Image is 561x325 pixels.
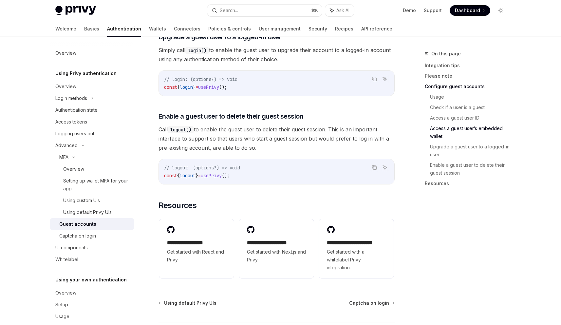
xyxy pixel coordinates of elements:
div: Using custom UIs [63,197,100,204]
span: Upgrade a guest user to a logged-in user [159,32,281,42]
a: Overview [50,81,134,92]
div: Access tokens [55,118,87,126]
span: Enable a guest user to delete their guest session [159,112,304,121]
span: On this page [431,50,461,58]
div: Whitelabel [55,256,78,263]
a: Captcha on login [50,230,134,242]
a: Whitelabel [50,254,134,265]
span: Call to enable the guest user to delete their guest session. This is an important interface to su... [159,125,395,152]
a: Dashboard [450,5,490,16]
a: Demo [403,7,416,14]
a: Basics [84,21,99,37]
button: Toggle dark mode [496,5,506,16]
span: { [177,173,180,179]
a: Wallets [149,21,166,37]
a: Using default Privy UIs [159,300,216,306]
div: Overview [55,83,76,90]
a: UI components [50,242,134,254]
span: usePrivy [201,173,222,179]
a: Authentication [107,21,141,37]
span: login [180,84,193,90]
a: Policies & controls [208,21,251,37]
span: usePrivy [198,84,219,90]
div: Using default Privy UIs [63,208,112,216]
div: Setting up wallet MFA for your app [63,177,130,193]
a: Usage [430,92,511,102]
span: // login: (options?) => void [164,76,237,82]
span: { [177,84,180,90]
img: light logo [55,6,96,15]
a: Access tokens [50,116,134,128]
div: Guest accounts [59,220,96,228]
div: UI components [55,244,88,252]
span: = [198,173,201,179]
div: Setup [55,301,68,309]
a: Usage [50,311,134,322]
a: Resources [425,178,511,189]
button: Copy the contents from the code block [370,75,379,83]
span: Get started with Next.js and Privy. [247,248,306,264]
span: const [164,173,177,179]
div: Overview [55,289,76,297]
a: Guest accounts [50,218,134,230]
span: Resources [159,200,197,211]
div: Overview [55,49,76,57]
a: Overview [50,163,134,175]
a: Recipes [335,21,353,37]
span: Using default Privy UIs [164,300,216,306]
span: (); [222,173,230,179]
span: } [193,84,196,90]
a: Welcome [55,21,76,37]
a: Configure guest accounts [425,81,511,92]
a: Connectors [174,21,200,37]
span: ⌘ K [311,8,318,13]
span: // logout: (options?) => void [164,165,240,171]
span: = [196,84,198,90]
span: } [196,173,198,179]
a: Support [424,7,442,14]
span: Simply call to enable the guest user to upgrade their account to a logged-in account using any au... [159,46,395,64]
span: Get started with a whitelabel Privy integration. [327,248,386,272]
div: Overview [63,165,84,173]
a: Using default Privy UIs [50,206,134,218]
a: Overview [50,287,134,299]
a: Setup [50,299,134,311]
a: Access a guest user ID [430,113,511,123]
code: login() [185,47,209,54]
a: Check if a user is a guest [430,102,511,113]
a: Logging users out [50,128,134,140]
div: Login methods [55,94,87,102]
a: Security [309,21,327,37]
a: Captcha on login [349,300,394,306]
div: Search... [220,7,238,14]
a: API reference [361,21,392,37]
a: User management [259,21,301,37]
a: Setting up wallet MFA for your app [50,175,134,195]
div: Usage [55,313,69,320]
h5: Using Privy authentication [55,69,117,77]
button: Copy the contents from the code block [370,163,379,172]
button: Ask AI [381,75,389,83]
span: const [164,84,177,90]
span: Ask AI [336,7,349,14]
button: Ask AI [325,5,354,16]
div: Authentication state [55,106,98,114]
a: Authentication state [50,104,134,116]
span: logout [180,173,196,179]
a: Enable a guest user to delete their guest session [430,160,511,178]
a: Access a guest user’s embedded wallet [430,123,511,142]
h5: Using your own authentication [55,276,127,284]
span: Dashboard [455,7,480,14]
a: Overview [50,47,134,59]
span: Get started with React and Privy. [167,248,226,264]
a: Please note [425,71,511,81]
div: MFA [59,153,68,161]
span: Captcha on login [349,300,389,306]
button: Ask AI [381,163,389,172]
code: logout() [168,126,194,133]
a: Using custom UIs [50,195,134,206]
button: Search...⌘K [207,5,322,16]
div: Captcha on login [59,232,96,240]
span: (); [219,84,227,90]
div: Logging users out [55,130,94,138]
